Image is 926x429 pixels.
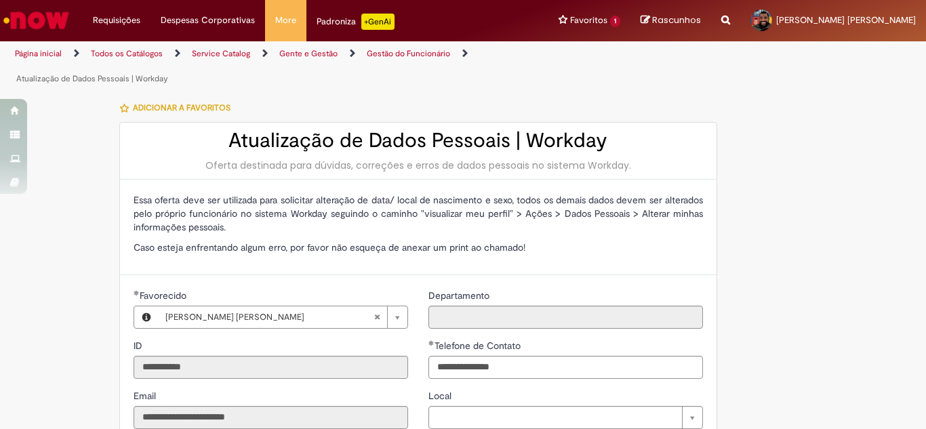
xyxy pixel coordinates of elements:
[134,241,703,254] p: Caso esteja enfrentando algum erro, por favor não esqueça de anexar um print ao chamado!
[435,340,523,352] span: Telefone de Contato
[610,16,620,27] span: 1
[428,390,454,402] span: Local
[161,14,255,27] span: Despesas Corporativas
[15,48,62,59] a: Página inicial
[1,7,71,34] img: ServiceNow
[279,48,338,59] a: Gente e Gestão
[10,41,607,91] ul: Trilhas de página
[134,159,703,172] div: Oferta destinada para dúvidas, correções e erros de dados pessoais no sistema Workday.
[134,339,145,352] label: Somente leitura - ID
[361,14,395,30] p: +GenAi
[570,14,607,27] span: Favoritos
[134,290,140,295] span: Obrigatório Preenchido
[134,406,408,429] input: Email
[165,306,374,328] span: [PERSON_NAME] [PERSON_NAME]
[652,14,701,26] span: Rascunhos
[134,129,703,152] h2: Atualização de Dados Pessoais | Workday
[776,14,916,26] span: [PERSON_NAME] [PERSON_NAME]
[428,340,435,346] span: Obrigatório Preenchido
[140,289,189,302] span: Necessários - Favorecido
[367,48,450,59] a: Gestão do Funcionário
[192,48,250,59] a: Service Catalog
[428,306,703,329] input: Departamento
[275,14,296,27] span: More
[133,102,230,113] span: Adicionar a Favoritos
[428,356,703,379] input: Telefone de Contato
[91,48,163,59] a: Todos os Catálogos
[134,390,159,402] span: Somente leitura - Email
[134,306,159,328] button: Favorecido, Visualizar este registro Pedro Bento Campos
[16,73,168,84] a: Atualização de Dados Pessoais | Workday
[134,389,159,403] label: Somente leitura - Email
[134,356,408,379] input: ID
[119,94,238,122] button: Adicionar a Favoritos
[93,14,140,27] span: Requisições
[134,340,145,352] span: Somente leitura - ID
[428,289,492,302] label: Somente leitura - Departamento
[428,406,703,429] a: Limpar campo Local
[134,193,703,234] p: Essa oferta deve ser utilizada para solicitar alteração de data/ local de nascimento e sexo, todo...
[641,14,701,27] a: Rascunhos
[159,306,407,328] a: [PERSON_NAME] [PERSON_NAME]Limpar campo Favorecido
[317,14,395,30] div: Padroniza
[367,306,387,328] abbr: Limpar campo Favorecido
